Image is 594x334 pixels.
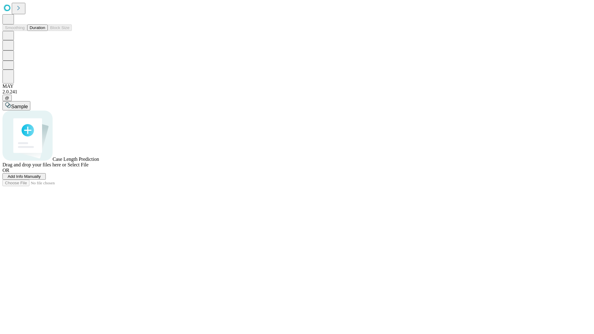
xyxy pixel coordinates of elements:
[2,173,46,180] button: Add Info Manually
[48,24,72,31] button: Block Size
[2,89,592,95] div: 2.0.241
[11,104,28,109] span: Sample
[27,24,48,31] button: Duration
[67,162,88,167] span: Select File
[2,95,12,101] button: @
[2,24,27,31] button: Smoothing
[2,162,66,167] span: Drag and drop your files here or
[5,96,9,100] span: @
[8,174,41,179] span: Add Info Manually
[53,156,99,162] span: Case Length Prediction
[2,168,9,173] span: OR
[2,101,30,110] button: Sample
[2,83,592,89] div: MAY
